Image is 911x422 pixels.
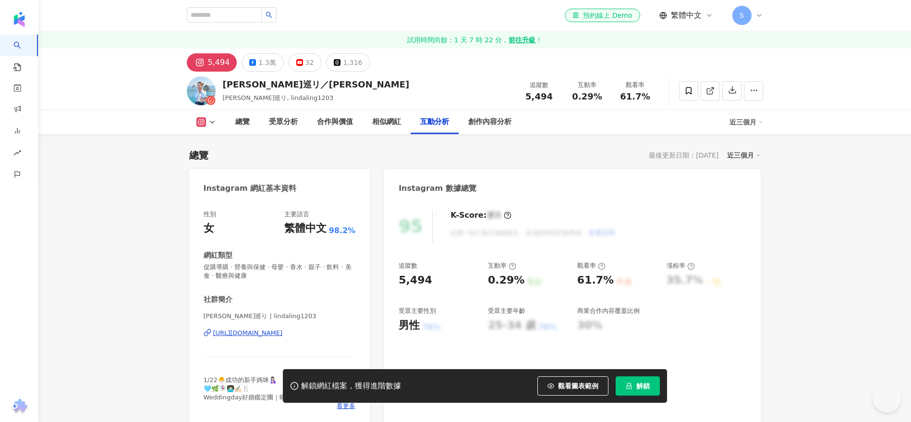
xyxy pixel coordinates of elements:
div: 61.7% [577,273,614,288]
a: [URL][DOMAIN_NAME] [204,329,356,337]
span: 觀看圖表範例 [558,382,598,390]
span: 繁體中文 [671,10,702,21]
span: rise [13,143,21,165]
button: 觀看圖表範例 [537,376,608,396]
span: search [266,12,272,18]
div: 總覽 [235,116,250,128]
div: 1,316 [343,56,362,69]
div: 受眾主要性別 [399,307,436,315]
img: logo icon [12,12,27,27]
div: 創作內容分析 [468,116,511,128]
button: 5,494 [187,53,237,72]
a: 預約線上 Demo [565,9,640,22]
div: 5,494 [208,56,230,69]
button: 1,316 [326,53,370,72]
div: 網紅類型 [204,250,232,261]
span: 0.29% [572,92,602,101]
button: 解鎖 [616,376,660,396]
button: 32 [289,53,322,72]
div: K-Score : [450,210,511,221]
div: 男性 [399,318,420,333]
div: 女 [204,221,214,236]
span: lock [626,383,632,389]
div: 合作與價值 [317,116,353,128]
div: [URL][DOMAIN_NAME] [213,329,283,337]
span: [PERSON_NAME]巡り | lindaling1203 [204,312,356,321]
div: 主要語言 [284,210,309,219]
div: 0.29% [488,273,524,288]
div: [PERSON_NAME]巡リ／[PERSON_NAME] [223,78,410,90]
div: 預約線上 Demo [572,11,632,20]
img: KOL Avatar [187,76,216,105]
strong: 前往升級 [509,35,535,45]
div: 相似網紅 [372,116,401,128]
div: 觀看率 [577,261,606,270]
span: 解鎖 [636,382,650,390]
a: search [13,35,33,72]
div: 5,494 [399,273,432,288]
div: 受眾主要年齡 [488,307,525,315]
div: 近三個月 [727,149,761,161]
div: 近三個月 [729,114,763,130]
button: 1.3萬 [242,53,283,72]
div: 解鎖網紅檔案，獲得進階數據 [301,381,401,391]
span: S [740,10,744,21]
div: Instagram 數據總覽 [399,183,476,194]
div: 追蹤數 [521,80,558,90]
div: 繁體中文 [284,221,327,236]
div: 互動率 [569,80,606,90]
div: 互動率 [488,261,516,270]
div: 1.3萬 [258,56,276,69]
a: 試用時間尚餘：1 天 7 時 22 分，前往升級！ [38,31,911,49]
img: chrome extension [10,399,29,414]
div: 互動分析 [420,116,449,128]
div: 社群簡介 [204,295,232,305]
div: 總覽 [189,149,208,162]
div: 受眾分析 [269,116,298,128]
span: 61.7% [620,92,650,101]
div: 追蹤數 [399,261,417,270]
span: 看更多 [337,402,355,410]
div: 漲粉率 [667,261,695,270]
span: 98.2% [329,225,356,236]
div: 最後更新日期：[DATE] [649,151,718,159]
div: Instagram 網紅基本資料 [204,183,297,194]
span: 促購導購 · 營養與保健 · 母嬰 · 香水 · 親子 · 飲料 · 美食 · 醫療與健康 [204,263,356,280]
div: 商業合作內容覆蓋比例 [577,307,640,315]
div: 觀看率 [617,80,654,90]
div: 32 [305,56,314,69]
span: [PERSON_NAME]巡リ, lindaling1203 [223,94,334,101]
div: 性別 [204,210,216,219]
span: 5,494 [525,91,553,101]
